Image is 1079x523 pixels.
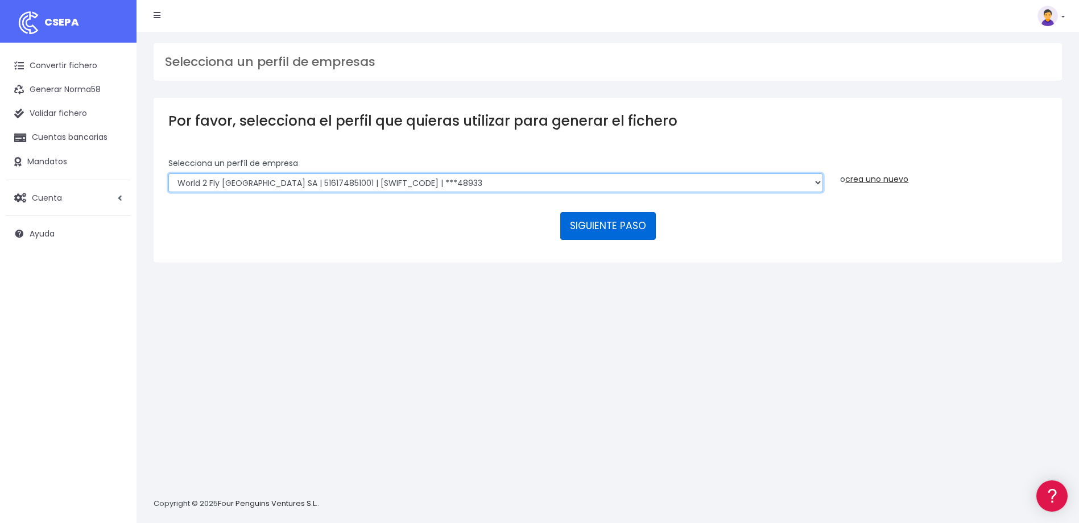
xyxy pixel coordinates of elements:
a: Convertir fichero [6,54,131,78]
a: Formatos [11,144,216,161]
div: Programadores [11,273,216,284]
button: Contáctanos [11,304,216,324]
a: Perfiles de empresas [11,197,216,214]
div: o [840,157,1047,185]
span: Ayuda [30,228,55,239]
a: API [11,290,216,308]
a: Validar fichero [6,102,131,126]
div: Convertir ficheros [11,126,216,136]
a: Mandatos [6,150,131,174]
img: logo [14,9,43,37]
a: Información general [11,97,216,114]
h3: Selecciona un perfil de empresas [165,55,1051,69]
a: crea uno nuevo [845,173,908,185]
a: POWERED BY ENCHANT [156,327,219,338]
a: Generar Norma58 [6,78,131,102]
button: SIGUIENTE PASO [560,212,656,239]
a: Cuentas bancarias [6,126,131,150]
p: Copyright © 2025 . [154,498,319,510]
div: Información general [11,79,216,90]
label: Selecciona un perfíl de empresa [168,157,298,169]
a: Problemas habituales [11,161,216,179]
span: CSEPA [44,15,79,29]
h3: Por favor, selecciona el perfil que quieras utilizar para generar el fichero [168,113,1047,129]
a: General [11,244,216,261]
img: profile [1037,6,1058,26]
a: Videotutoriales [11,179,216,197]
span: Cuenta [32,192,62,203]
div: Facturación [11,226,216,236]
a: Cuenta [6,186,131,210]
a: Ayuda [6,222,131,246]
a: Four Penguins Ventures S.L. [218,498,317,509]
